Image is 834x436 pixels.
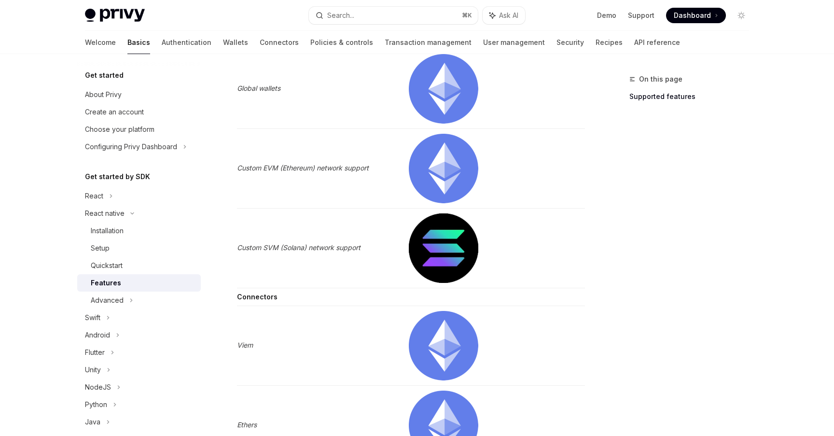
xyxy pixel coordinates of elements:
div: Configuring Privy Dashboard [85,141,177,153]
a: User management [483,31,545,54]
img: light logo [85,9,145,22]
div: Quickstart [91,260,123,271]
a: Transaction management [385,31,472,54]
a: Connectors [260,31,299,54]
span: Dashboard [674,11,711,20]
span: Ask AI [499,11,518,20]
a: Policies & controls [310,31,373,54]
a: Wallets [223,31,248,54]
strong: Connectors [237,293,278,301]
button: Toggle dark mode [734,8,749,23]
div: Java [85,416,100,428]
a: Features [77,274,201,292]
img: ethereum.png [409,134,478,203]
a: Quickstart [77,257,201,274]
button: Ask AI [483,7,525,24]
a: Support [628,11,654,20]
div: NodeJS [85,381,111,393]
em: Ethers [237,421,257,429]
div: Advanced [91,295,124,306]
img: solana.png [409,213,478,283]
h5: Get started by SDK [85,171,150,183]
a: Dashboard [666,8,726,23]
div: Installation [91,225,124,237]
a: Supported features [629,89,757,104]
a: Welcome [85,31,116,54]
div: Choose your platform [85,124,154,135]
div: Swift [85,312,100,323]
a: API reference [634,31,680,54]
a: Security [556,31,584,54]
img: ethereum.png [409,54,478,124]
span: ⌘ K [462,12,472,19]
div: Flutter [85,347,105,358]
div: About Privy [85,89,122,100]
div: Create an account [85,106,144,118]
a: Installation [77,222,201,239]
button: Search...⌘K [309,7,478,24]
em: Viem [237,341,253,349]
em: Custom EVM (Ethereum) network support [237,164,369,172]
a: Recipes [596,31,623,54]
a: Basics [127,31,150,54]
div: Setup [91,242,110,254]
div: React [85,190,103,202]
div: React native [85,208,125,219]
div: Python [85,399,107,410]
a: Choose your platform [77,121,201,138]
span: On this page [639,73,682,85]
a: Authentication [162,31,211,54]
div: Unity [85,364,101,376]
div: Search... [327,10,354,21]
a: About Privy [77,86,201,103]
img: ethereum.png [409,311,478,380]
a: Setup [77,239,201,257]
div: Features [91,277,121,289]
a: Create an account [77,103,201,121]
a: Demo [597,11,616,20]
em: Custom SVM (Solana) network support [237,243,361,252]
h5: Get started [85,70,124,81]
div: Android [85,329,110,341]
em: Global wallets [237,84,280,92]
